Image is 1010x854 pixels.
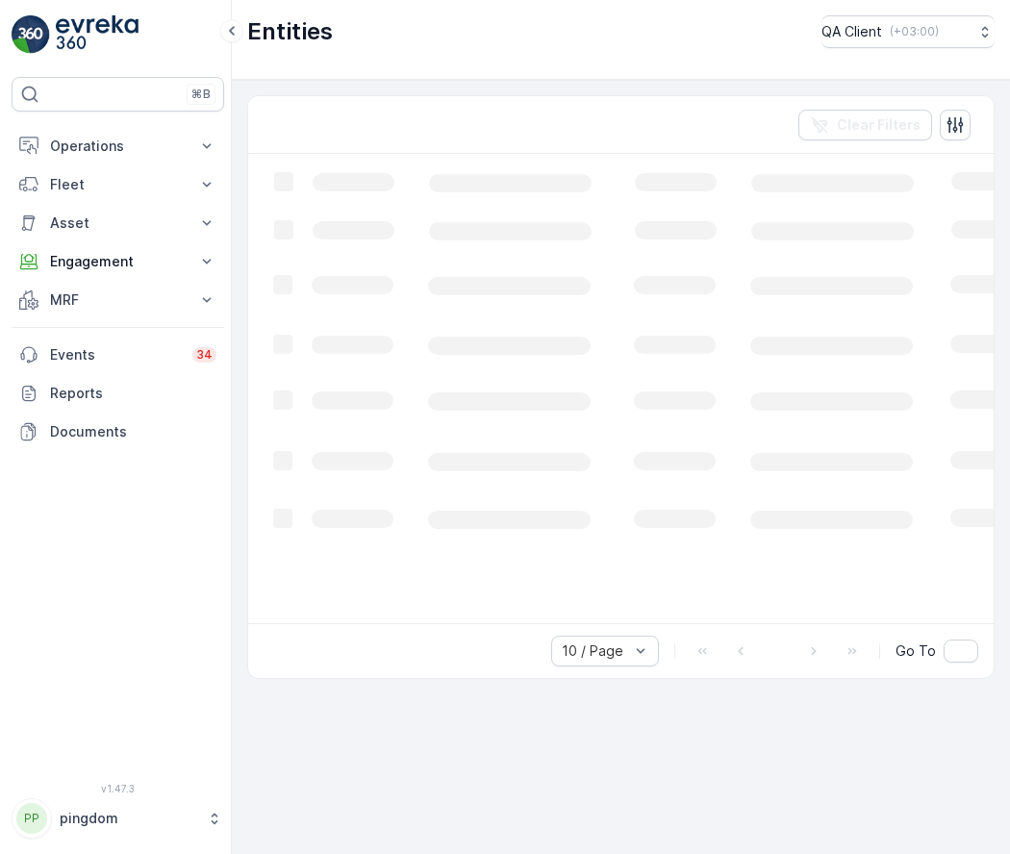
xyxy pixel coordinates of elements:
[50,422,216,441] p: Documents
[12,798,224,839] button: PPpingdom
[50,252,186,271] p: Engagement
[890,24,939,39] p: ( +03:00 )
[196,347,213,363] p: 34
[798,110,932,140] button: Clear Filters
[12,165,224,204] button: Fleet
[50,290,186,310] p: MRF
[12,374,224,413] a: Reports
[12,242,224,281] button: Engagement
[896,641,936,661] span: Go To
[12,413,224,451] a: Documents
[12,783,224,794] span: v 1.47.3
[50,137,186,156] p: Operations
[60,809,197,828] p: pingdom
[821,15,995,48] button: QA Client(+03:00)
[56,15,139,54] img: logo_light-DOdMpM7g.png
[12,204,224,242] button: Asset
[191,87,211,102] p: ⌘B
[12,127,224,165] button: Operations
[12,281,224,319] button: MRF
[247,16,333,47] p: Entities
[50,175,186,194] p: Fleet
[12,336,224,374] a: Events34
[50,345,181,364] p: Events
[50,384,216,403] p: Reports
[12,15,50,54] img: logo
[16,803,47,834] div: PP
[837,115,921,135] p: Clear Filters
[50,213,186,233] p: Asset
[821,22,882,41] p: QA Client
